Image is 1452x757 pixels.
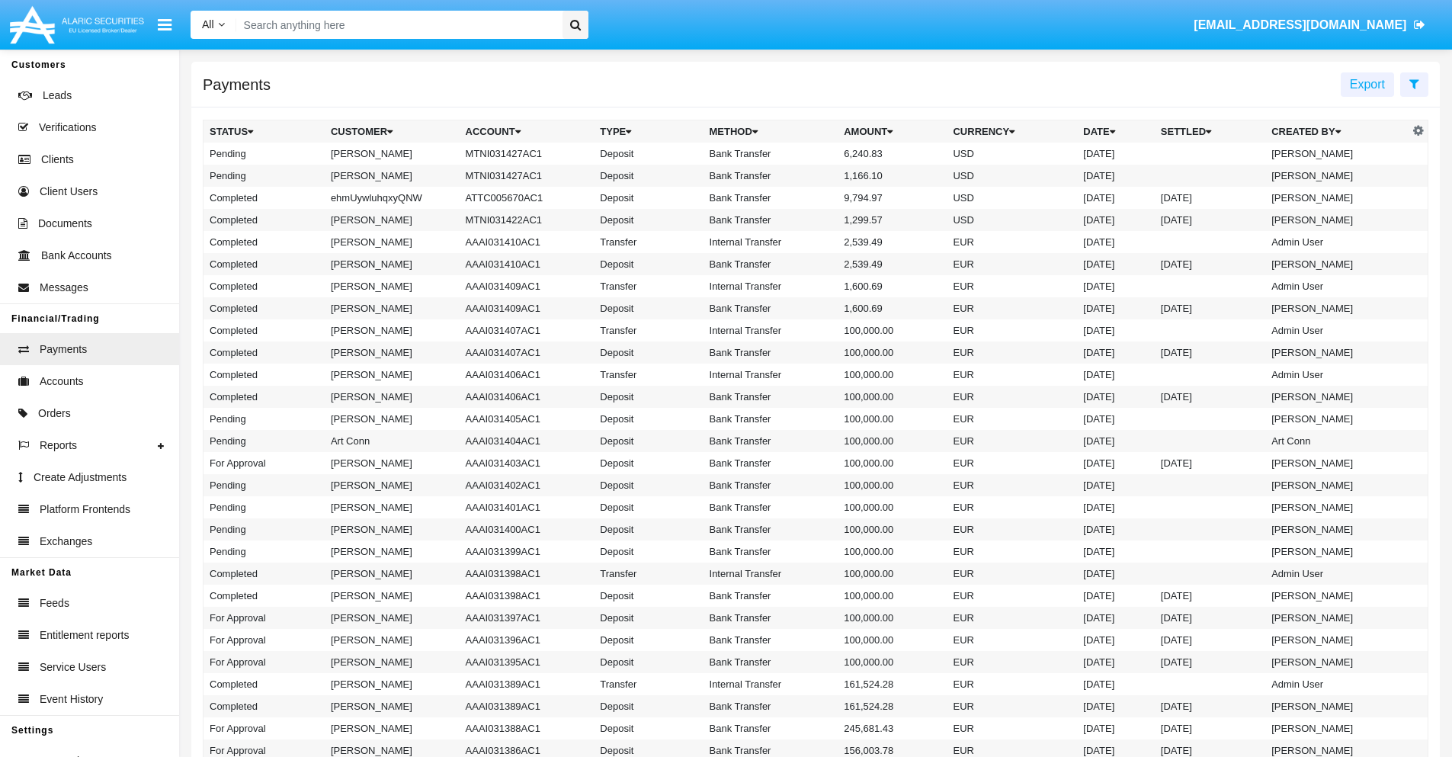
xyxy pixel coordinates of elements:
[1265,629,1409,651] td: [PERSON_NAME]
[594,319,703,342] td: Transfer
[460,695,595,717] td: AAAI031389AC1
[1077,253,1155,275] td: [DATE]
[947,673,1077,695] td: EUR
[1077,695,1155,717] td: [DATE]
[40,438,77,454] span: Reports
[1077,209,1155,231] td: [DATE]
[947,120,1077,143] th: Currency
[838,209,947,231] td: 1,299.57
[43,88,72,104] span: Leads
[704,496,838,518] td: Bank Transfer
[1265,496,1409,518] td: [PERSON_NAME]
[704,629,838,651] td: Bank Transfer
[1265,386,1409,408] td: [PERSON_NAME]
[204,430,325,452] td: Pending
[704,673,838,695] td: Internal Transfer
[838,474,947,496] td: 100,000.00
[1155,342,1265,364] td: [DATE]
[202,18,214,30] span: All
[594,209,703,231] td: Deposit
[203,79,271,91] h5: Payments
[325,695,460,717] td: [PERSON_NAME]
[1155,386,1265,408] td: [DATE]
[947,275,1077,297] td: EUR
[204,187,325,209] td: Completed
[947,695,1077,717] td: EUR
[704,585,838,607] td: Bank Transfer
[838,651,947,673] td: 100,000.00
[325,364,460,386] td: [PERSON_NAME]
[947,585,1077,607] td: EUR
[460,253,595,275] td: AAAI031410AC1
[1341,72,1394,97] button: Export
[325,607,460,629] td: [PERSON_NAME]
[38,216,92,232] span: Documents
[1155,585,1265,607] td: [DATE]
[1155,297,1265,319] td: [DATE]
[1265,209,1409,231] td: [PERSON_NAME]
[838,275,947,297] td: 1,600.69
[704,342,838,364] td: Bank Transfer
[947,496,1077,518] td: EUR
[325,165,460,187] td: [PERSON_NAME]
[594,143,703,165] td: Deposit
[460,518,595,540] td: AAAI031400AC1
[704,143,838,165] td: Bank Transfer
[947,430,1077,452] td: EUR
[704,231,838,253] td: Internal Transfer
[204,695,325,717] td: Completed
[1155,607,1265,629] td: [DATE]
[204,143,325,165] td: Pending
[204,275,325,297] td: Completed
[838,231,947,253] td: 2,539.49
[325,386,460,408] td: [PERSON_NAME]
[8,2,146,47] img: Logo image
[325,408,460,430] td: [PERSON_NAME]
[204,319,325,342] td: Completed
[1155,209,1265,231] td: [DATE]
[325,629,460,651] td: [PERSON_NAME]
[460,187,595,209] td: ATTC005670AC1
[1265,673,1409,695] td: Admin User
[947,452,1077,474] td: EUR
[40,627,130,643] span: Entitlement reports
[1265,231,1409,253] td: Admin User
[204,673,325,695] td: Completed
[704,120,838,143] th: Method
[460,408,595,430] td: AAAI031405AC1
[838,430,947,452] td: 100,000.00
[947,607,1077,629] td: EUR
[594,452,703,474] td: Deposit
[460,474,595,496] td: AAAI031402AC1
[838,120,947,143] th: Amount
[40,342,87,358] span: Payments
[1265,563,1409,585] td: Admin User
[204,651,325,673] td: For Approval
[838,364,947,386] td: 100,000.00
[1077,187,1155,209] td: [DATE]
[1077,585,1155,607] td: [DATE]
[460,629,595,651] td: AAAI031396AC1
[204,253,325,275] td: Completed
[1265,651,1409,673] td: [PERSON_NAME]
[40,502,130,518] span: Platform Frontends
[1265,540,1409,563] td: [PERSON_NAME]
[838,342,947,364] td: 100,000.00
[1265,165,1409,187] td: [PERSON_NAME]
[325,187,460,209] td: ehmUywluhqxyQNW
[838,673,947,695] td: 161,524.28
[947,364,1077,386] td: EUR
[1265,187,1409,209] td: [PERSON_NAME]
[1077,165,1155,187] td: [DATE]
[1265,695,1409,717] td: [PERSON_NAME]
[704,386,838,408] td: Bank Transfer
[1265,297,1409,319] td: [PERSON_NAME]
[704,452,838,474] td: Bank Transfer
[460,452,595,474] td: AAAI031403AC1
[704,518,838,540] td: Bank Transfer
[838,695,947,717] td: 161,524.28
[947,297,1077,319] td: EUR
[204,629,325,651] td: For Approval
[204,209,325,231] td: Completed
[1155,187,1265,209] td: [DATE]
